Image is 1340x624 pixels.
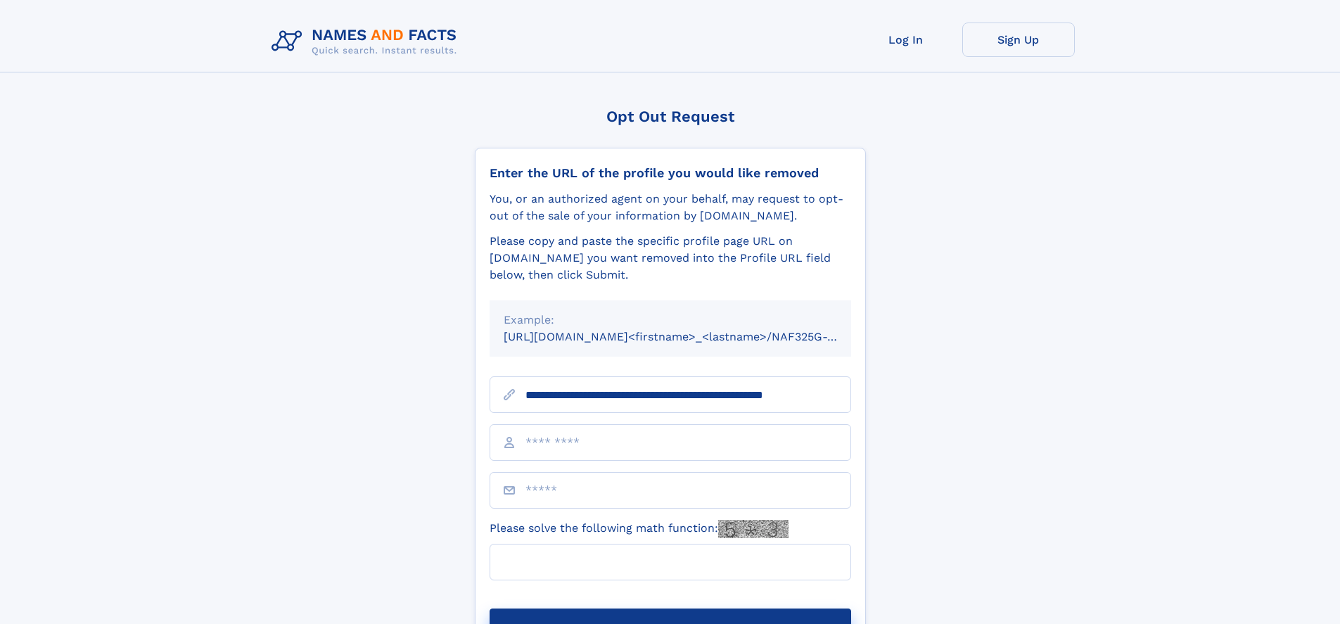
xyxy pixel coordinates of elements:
div: Example: [504,312,837,329]
a: Log In [850,23,962,57]
div: Opt Out Request [475,108,866,125]
img: Logo Names and Facts [266,23,468,61]
div: You, or an authorized agent on your behalf, may request to opt-out of the sale of your informatio... [490,191,851,224]
div: Enter the URL of the profile you would like removed [490,165,851,181]
small: [URL][DOMAIN_NAME]<firstname>_<lastname>/NAF325G-xxxxxxxx [504,330,878,343]
a: Sign Up [962,23,1075,57]
label: Please solve the following math function: [490,520,789,538]
div: Please copy and paste the specific profile page URL on [DOMAIN_NAME] you want removed into the Pr... [490,233,851,284]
